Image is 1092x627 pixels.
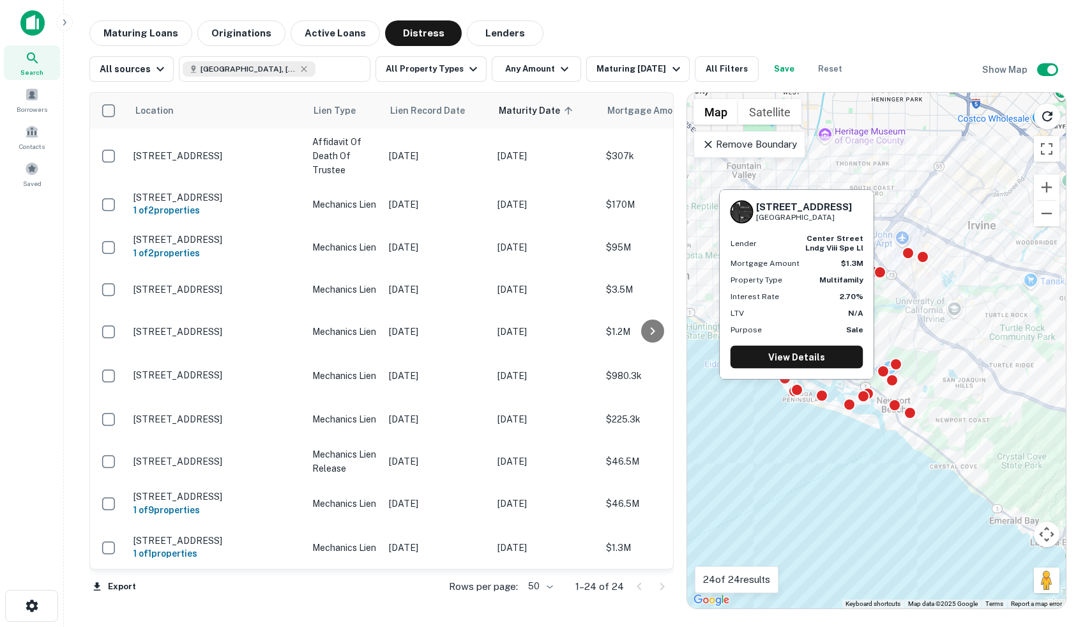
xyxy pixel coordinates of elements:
[690,592,732,608] img: Google
[100,61,168,77] div: All sources
[499,103,577,118] span: Maturity Date
[731,307,744,319] p: LTV
[133,369,300,381] p: [STREET_ADDRESS]
[756,201,852,212] h6: [STREET_ADDRESS]
[4,45,60,80] a: Search
[127,93,306,128] th: Location
[449,579,518,594] p: Rows per page:
[389,283,485,297] p: [DATE]
[89,577,139,596] button: Export
[764,56,805,82] button: Save your search to get updates of matches that match your search criteria.
[606,283,734,297] p: $3.5M
[805,234,863,252] strong: center street lndg viii spe ll
[467,20,543,46] button: Lenders
[840,292,863,301] strong: 2.70%
[492,56,581,82] button: Any Amount
[4,157,60,191] a: Saved
[606,454,734,468] p: $46.5M
[389,497,485,511] p: [DATE]
[606,149,734,163] p: $307k
[133,284,300,295] p: [STREET_ADDRESS]
[523,577,555,596] div: 50
[731,237,757,249] p: Lender
[497,149,593,163] p: [DATE]
[314,103,356,118] span: Lien Type
[312,369,376,383] p: Mechanics Lien
[389,454,485,468] p: [DATE]
[4,82,60,117] a: Borrowers
[731,324,762,336] p: Purpose
[135,103,174,118] span: Location
[389,412,485,426] p: [DATE]
[1034,201,1059,226] button: Zoom out
[389,240,485,254] p: [DATE]
[133,546,300,561] h6: 1 of 1 properties
[201,63,296,75] span: [GEOGRAPHIC_DATA], [GEOGRAPHIC_DATA], [GEOGRAPHIC_DATA]
[606,541,734,555] p: $1.3M
[848,309,863,318] strong: N/A
[133,326,300,337] p: [STREET_ADDRESS]
[17,104,47,114] span: Borrowers
[23,178,42,189] span: Saved
[586,56,689,82] button: Maturing [DATE]
[985,600,1003,607] a: Terms (opens in new tab)
[133,456,300,467] p: [STREET_ADDRESS]
[389,325,485,339] p: [DATE]
[312,135,376,177] p: Affidavit Of Death Of Trustee
[731,258,800,269] p: Mortgage Amount
[846,600,900,608] button: Keyboard shortcuts
[695,56,759,82] button: All Filters
[133,246,300,260] h6: 1 of 2 properties
[133,491,300,502] p: [STREET_ADDRESS]
[312,412,376,426] p: Mechanics Lien
[846,325,863,334] strong: Sale
[133,192,300,203] p: [STREET_ADDRESS]
[306,93,383,128] th: Lien Type
[389,197,485,212] p: [DATE]
[4,120,60,154] a: Contacts
[312,447,376,476] p: Mechanics Lien Release
[375,56,487,82] button: All Property Types
[607,103,704,118] span: Mortgage Amount
[606,240,734,254] p: $95M
[606,369,734,383] p: $980.3k
[819,275,863,284] strong: Multifamily
[702,137,797,152] p: Remove Boundary
[385,20,462,46] button: Distress
[982,63,1029,77] h6: Show Map
[908,600,978,607] span: Map data ©2025 Google
[312,240,376,254] p: Mechanics Lien
[694,99,738,125] button: Show street map
[389,369,485,383] p: [DATE]
[312,197,376,212] p: Mechanics Lien
[497,197,593,212] p: [DATE]
[606,197,734,212] p: $170M
[606,325,734,339] p: $1.2M
[89,20,192,46] button: Maturing Loans
[497,497,593,511] p: [DATE]
[841,259,863,268] strong: $1.3M
[731,274,782,286] p: Property Type
[390,103,465,118] span: Lien Record Date
[497,412,593,426] p: [DATE]
[1034,103,1061,130] button: Reload search area
[738,99,801,125] button: Show satellite imagery
[312,497,376,511] p: Mechanics Lien
[389,541,485,555] p: [DATE]
[197,20,285,46] button: Originations
[687,93,1066,608] div: 0 0
[1028,525,1092,586] iframe: Chat Widget
[133,414,300,425] p: [STREET_ADDRESS]
[491,93,600,128] th: Maturity Date
[1034,136,1059,162] button: Toggle fullscreen view
[383,93,491,128] th: Lien Record Date
[133,234,300,245] p: [STREET_ADDRESS]
[497,240,593,254] p: [DATE]
[497,325,593,339] p: [DATE]
[389,149,485,163] p: [DATE]
[89,56,174,82] button: All sources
